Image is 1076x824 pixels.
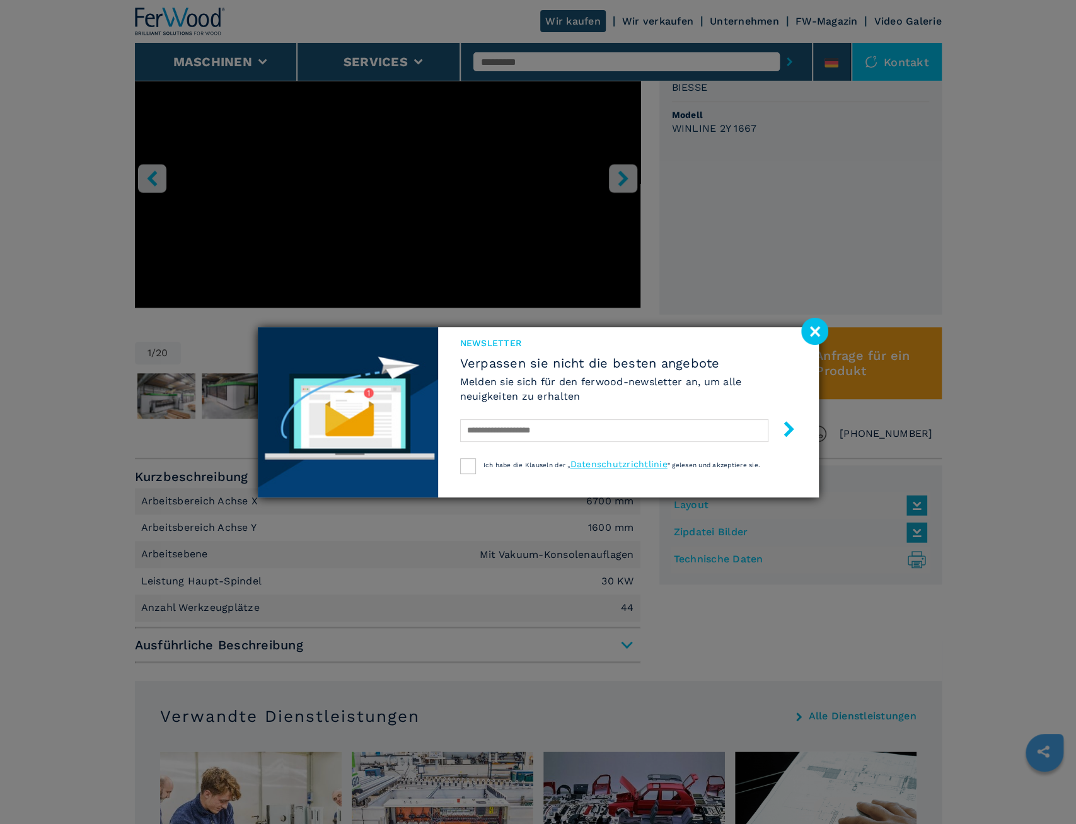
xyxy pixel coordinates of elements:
[668,461,760,468] span: “ gelesen und akzeptiere sie.
[460,356,797,371] span: Verpassen sie nicht die besten angebote
[570,459,667,469] a: Datenschutzrichtlinie
[460,374,797,403] h6: Melden sie sich für den ferwood-newsletter an, um alle neuigkeiten zu erhalten
[483,461,570,468] span: Ich habe die Klauseln der „
[768,416,797,446] button: submit-button
[460,337,797,349] span: Newsletter
[258,327,438,497] img: Newsletter image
